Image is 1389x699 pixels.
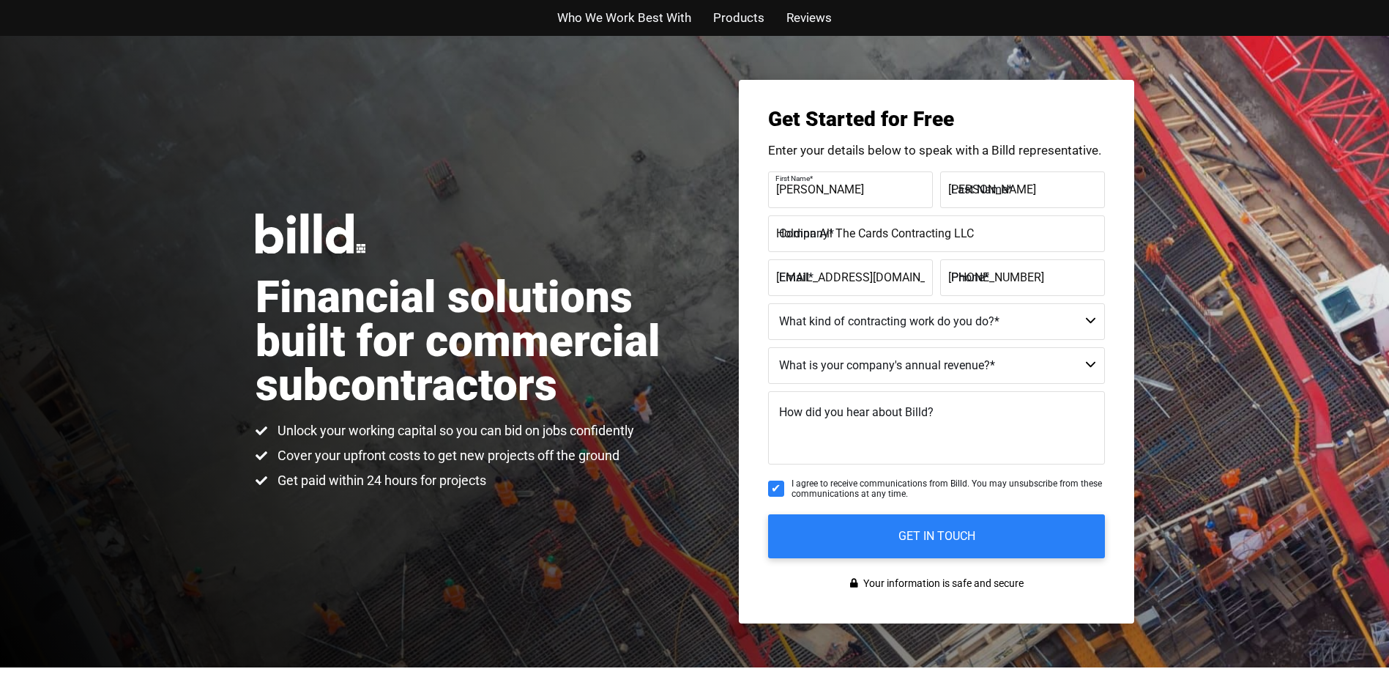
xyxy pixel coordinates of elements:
[713,7,764,29] a: Products
[274,422,634,440] span: Unlock your working capital so you can bid on jobs confidently
[768,144,1105,157] p: Enter your details below to speak with a Billd representative.
[951,182,1008,196] span: Last Name
[786,7,832,29] a: Reviews
[951,270,984,284] span: Phone
[775,174,810,182] span: First Name
[768,481,784,497] input: I agree to receive communications from Billd. You may unsubscribe from these communications at an...
[779,405,934,419] span: How did you hear about Billd?
[768,109,1105,130] h3: Get Started for Free
[274,472,486,489] span: Get paid within 24 hours for projects
[779,226,829,240] span: Company
[256,275,695,407] h1: Financial solutions built for commercial subcontractors
[779,270,808,284] span: Email
[274,447,619,465] span: Cover your upfront costs to get new projects off the ground
[768,514,1105,558] input: GET IN TOUCH
[557,7,691,29] a: Who We Work Best With
[860,573,1024,594] span: Your information is safe and secure
[792,478,1105,500] span: I agree to receive communications from Billd. You may unsubscribe from these communications at an...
